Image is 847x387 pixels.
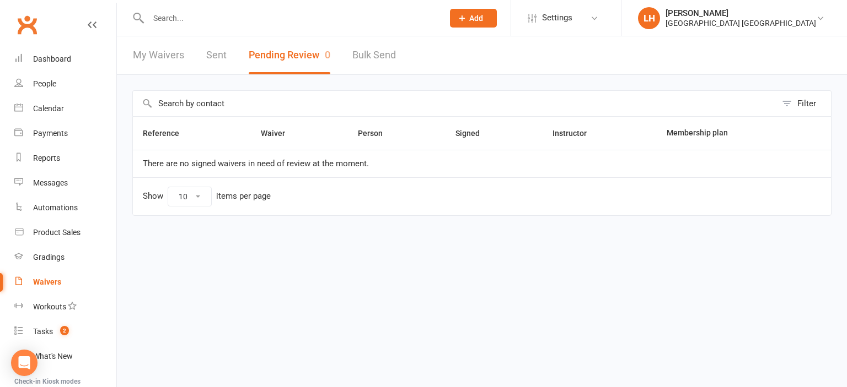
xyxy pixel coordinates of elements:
[216,192,271,201] div: items per page
[797,97,816,110] div: Filter
[133,150,831,177] td: There are no signed waivers in need of review at the moment.
[666,18,816,28] div: [GEOGRAPHIC_DATA] [GEOGRAPHIC_DATA]
[776,91,831,116] button: Filter
[13,11,41,39] a: Clubworx
[145,10,436,26] input: Search...
[33,203,78,212] div: Automations
[33,228,81,237] div: Product Sales
[133,91,776,116] input: Search by contact
[14,121,116,146] a: Payments
[14,245,116,270] a: Gradings
[14,72,116,96] a: People
[14,295,116,319] a: Workouts
[143,187,271,206] div: Show
[657,117,797,150] th: Membership plan
[33,352,73,361] div: What's New
[33,79,56,88] div: People
[14,195,116,220] a: Automations
[14,270,116,295] a: Waivers
[249,36,330,74] button: Pending Review0
[14,47,116,72] a: Dashboard
[14,220,116,245] a: Product Sales
[143,129,191,138] span: Reference
[553,127,599,140] button: Instructor
[14,344,116,369] a: What's New
[358,127,395,140] button: Person
[261,127,297,140] button: Waiver
[206,36,227,74] a: Sent
[33,154,60,162] div: Reports
[666,8,816,18] div: [PERSON_NAME]
[33,104,64,113] div: Calendar
[60,326,69,335] span: 2
[455,129,492,138] span: Signed
[358,129,395,138] span: Person
[33,54,71,63] div: Dashboard
[33,178,68,187] div: Messages
[14,319,116,344] a: Tasks 2
[469,14,483,23] span: Add
[133,36,184,74] a: My Waivers
[455,127,492,140] button: Signed
[542,6,572,30] span: Settings
[33,253,65,261] div: Gradings
[450,9,497,28] button: Add
[14,146,116,171] a: Reports
[33,302,66,311] div: Workouts
[352,36,396,74] a: Bulk Send
[33,129,68,138] div: Payments
[33,327,53,336] div: Tasks
[553,129,599,138] span: Instructor
[14,171,116,195] a: Messages
[33,277,61,286] div: Waivers
[325,49,330,61] span: 0
[261,129,297,138] span: Waiver
[11,350,37,376] div: Open Intercom Messenger
[638,7,660,29] div: LH
[14,96,116,121] a: Calendar
[143,127,191,140] button: Reference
